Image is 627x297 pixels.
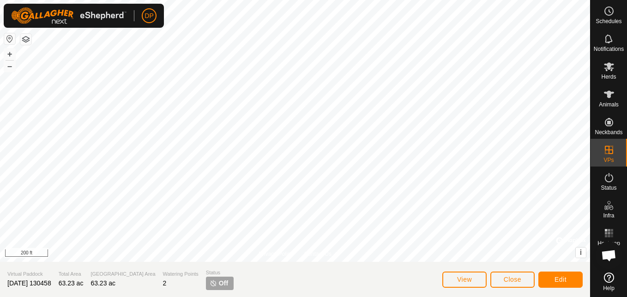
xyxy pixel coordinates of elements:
span: Off [219,278,228,288]
span: Schedules [596,19,621,24]
span: Status [206,269,234,277]
span: Herds [601,74,616,80]
a: Contact Us [304,250,332,258]
span: Infra [603,213,614,218]
span: Neckbands [595,130,622,135]
button: + [4,49,15,60]
div: Open chat [595,241,623,269]
button: – [4,61,15,72]
span: Animals [599,102,619,107]
span: Notifications [594,46,624,52]
span: Heatmap [597,241,620,246]
a: Help [591,269,627,295]
span: [DATE] 130458 [7,279,51,287]
span: Help [603,285,615,291]
span: [GEOGRAPHIC_DATA] Area [90,270,155,278]
span: Watering Points [163,270,199,278]
span: VPs [603,157,614,163]
button: i [576,247,586,258]
span: View [457,276,472,283]
button: Edit [538,272,583,288]
span: DP [145,11,153,21]
button: Map Layers [20,34,31,45]
span: 63.23 ac [59,279,84,287]
a: Privacy Policy [259,250,293,258]
span: Status [601,185,616,191]
button: Reset Map [4,33,15,44]
button: Close [490,272,535,288]
span: Edit [555,276,567,283]
span: Total Area [59,270,84,278]
span: 63.23 ac [90,279,115,287]
img: turn-off [210,279,217,287]
span: Virtual Paddock [7,270,51,278]
span: i [580,248,582,256]
span: 2 [163,279,167,287]
button: View [442,272,487,288]
span: Close [504,276,521,283]
img: Gallagher Logo [11,7,127,24]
